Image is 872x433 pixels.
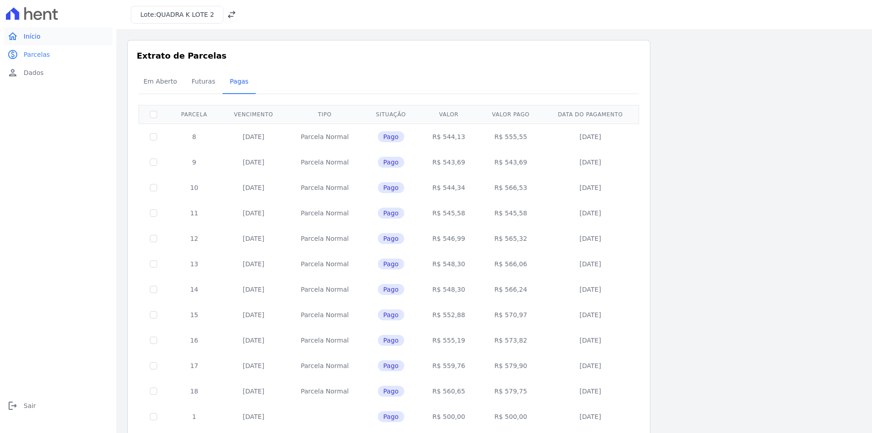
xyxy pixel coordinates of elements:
td: Parcela Normal [287,353,362,378]
span: Pago [378,233,404,244]
td: 11 [168,200,220,226]
td: [DATE] [220,124,287,149]
span: Em Aberto [138,72,183,90]
a: Futuras [184,70,223,94]
input: Só é possível selecionar pagamentos em aberto [150,413,157,420]
td: [DATE] [543,175,638,200]
input: Só é possível selecionar pagamentos em aberto [150,133,157,140]
span: Pago [378,131,404,142]
span: Dados [24,68,44,77]
span: Pago [378,386,404,397]
span: QUADRA K LOTE 2 [156,11,214,18]
span: Pago [378,411,404,422]
td: [DATE] [220,149,287,175]
span: Pago [378,208,404,219]
i: person [7,67,18,78]
td: R$ 559,76 [419,353,479,378]
td: Parcela Normal [287,124,362,149]
td: [DATE] [543,302,638,328]
td: [DATE] [543,328,638,353]
input: Só é possível selecionar pagamentos em aberto [150,362,157,369]
td: [DATE] [220,404,287,429]
td: 18 [168,378,220,404]
td: R$ 543,69 [478,149,543,175]
td: [DATE] [220,175,287,200]
td: [DATE] [543,149,638,175]
th: Valor [419,105,479,124]
span: Pago [378,335,404,346]
td: R$ 544,34 [419,175,479,200]
td: R$ 570,97 [478,302,543,328]
th: Parcela [168,105,220,124]
td: 9 [168,149,220,175]
i: home [7,31,18,42]
td: [DATE] [220,328,287,353]
td: [DATE] [543,378,638,404]
input: Só é possível selecionar pagamentos em aberto [150,235,157,242]
td: R$ 560,65 [419,378,479,404]
td: [DATE] [220,302,287,328]
td: Parcela Normal [287,149,362,175]
td: R$ 545,58 [419,200,479,226]
td: Parcela Normal [287,226,362,251]
input: Só é possível selecionar pagamentos em aberto [150,159,157,166]
td: R$ 555,19 [419,328,479,353]
td: R$ 579,75 [478,378,543,404]
span: Início [24,32,40,41]
span: Sair [24,401,36,410]
td: 14 [168,277,220,302]
td: [DATE] [220,378,287,404]
a: personDados [4,64,113,82]
td: R$ 545,58 [478,200,543,226]
td: R$ 546,99 [419,226,479,251]
td: Parcela Normal [287,378,362,404]
td: [DATE] [220,353,287,378]
i: paid [7,49,18,60]
td: 15 [168,302,220,328]
span: Pago [378,360,404,371]
span: Parcelas [24,50,50,59]
td: 10 [168,175,220,200]
td: Parcela Normal [287,175,362,200]
input: Só é possível selecionar pagamentos em aberto [150,286,157,293]
td: Parcela Normal [287,302,362,328]
td: R$ 548,30 [419,277,479,302]
td: [DATE] [543,353,638,378]
th: Vencimento [220,105,287,124]
td: [DATE] [220,226,287,251]
span: Pago [378,309,404,320]
span: Pago [378,182,404,193]
td: 17 [168,353,220,378]
input: Só é possível selecionar pagamentos em aberto [150,337,157,344]
td: [DATE] [543,277,638,302]
span: Pago [378,157,404,168]
td: R$ 548,30 [419,251,479,277]
td: 8 [168,124,220,149]
th: Valor pago [478,105,543,124]
td: R$ 555,55 [478,124,543,149]
h3: Lote: [140,10,214,20]
th: Situação [363,105,419,124]
td: Parcela Normal [287,251,362,277]
td: R$ 543,69 [419,149,479,175]
span: Futuras [186,72,221,90]
td: [DATE] [543,200,638,226]
td: [DATE] [220,251,287,277]
td: R$ 552,88 [419,302,479,328]
input: Só é possível selecionar pagamentos em aberto [150,388,157,395]
td: R$ 544,13 [419,124,479,149]
td: 13 [168,251,220,277]
td: Parcela Normal [287,277,362,302]
td: R$ 579,90 [478,353,543,378]
a: Pagas [223,70,256,94]
td: [DATE] [220,200,287,226]
a: homeInício [4,27,113,45]
span: Pago [378,284,404,295]
td: Parcela Normal [287,328,362,353]
td: [DATE] [543,251,638,277]
input: Só é possível selecionar pagamentos em aberto [150,209,157,217]
input: Só é possível selecionar pagamentos em aberto [150,184,157,191]
th: Tipo [287,105,362,124]
td: 16 [168,328,220,353]
i: logout [7,400,18,411]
